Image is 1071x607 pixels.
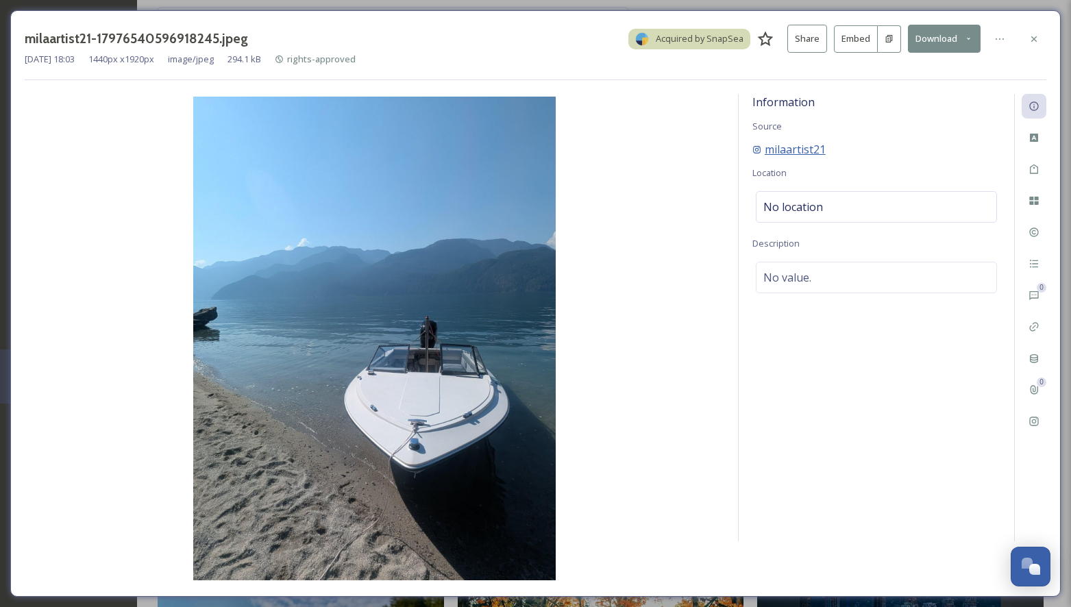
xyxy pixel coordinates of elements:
span: 1440 px x 1920 px [88,53,154,66]
span: No value. [763,269,811,286]
span: Source [752,120,782,132]
button: Embed [834,25,878,53]
span: Information [752,95,815,110]
span: [DATE] 18:03 [25,53,75,66]
div: 0 [1037,377,1046,387]
button: Open Chat [1011,547,1050,586]
span: Location [752,166,787,179]
button: Share [787,25,827,53]
span: Description [752,237,800,249]
button: Download [908,25,981,53]
div: 0 [1037,283,1046,293]
img: milaartist21-17976540596918245.jpeg [25,97,724,580]
span: Acquired by SnapSea [656,32,743,45]
span: image/jpeg [168,53,214,66]
img: snapsea-logo.png [635,32,649,46]
span: rights-approved [287,53,356,65]
span: 294.1 kB [227,53,261,66]
span: milaartist21 [765,141,826,158]
h3: milaartist21-17976540596918245.jpeg [25,29,248,49]
span: No location [763,199,823,215]
a: milaartist21 [752,141,826,158]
